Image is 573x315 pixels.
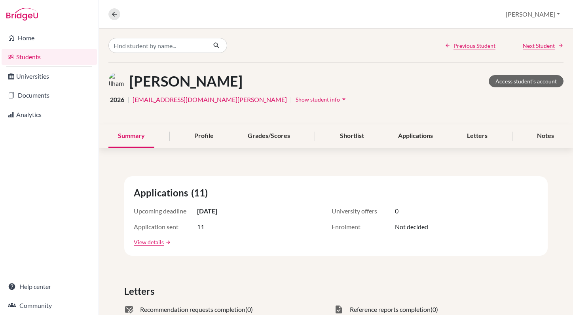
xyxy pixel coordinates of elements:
[127,95,129,104] span: |
[140,305,245,314] span: Recommendation requests completion
[134,186,191,200] span: Applications
[502,7,564,22] button: [PERSON_NAME]
[290,95,292,104] span: |
[110,95,124,104] span: 2026
[295,93,348,106] button: Show student infoarrow_drop_down
[334,305,343,314] span: task
[431,305,438,314] span: (0)
[185,124,223,148] div: Profile
[330,124,374,148] div: Shortlist
[197,222,204,232] span: 11
[453,41,495,50] span: Previous Student
[124,305,134,314] span: mark_email_read
[489,75,564,87] a: Access student's account
[134,222,197,232] span: Application sent
[2,107,97,123] a: Analytics
[389,124,442,148] div: Applications
[124,284,157,298] span: Letters
[457,124,497,148] div: Letters
[523,41,564,50] a: Next Student
[108,38,207,53] input: Find student by name...
[2,30,97,46] a: Home
[523,41,555,50] span: Next Student
[133,95,287,104] a: [EMAIL_ADDRESS][DOMAIN_NAME][PERSON_NAME]
[527,124,564,148] div: Notes
[2,279,97,294] a: Help center
[197,206,217,216] span: [DATE]
[395,222,428,232] span: Not decided
[164,240,171,245] a: arrow_forward
[350,305,431,314] span: Reference reports completion
[191,186,211,200] span: (11)
[2,49,97,65] a: Students
[245,305,253,314] span: (0)
[332,222,395,232] span: Enrolment
[238,124,300,148] div: Grades/Scores
[108,124,154,148] div: Summary
[134,238,164,246] a: View details
[2,87,97,103] a: Documents
[134,206,197,216] span: Upcoming deadline
[2,298,97,313] a: Community
[332,206,395,216] span: University offers
[108,72,126,90] img: Ilham Muradov's avatar
[6,8,38,21] img: Bridge-U
[395,206,398,216] span: 0
[2,68,97,84] a: Universities
[445,41,495,50] a: Previous Student
[129,73,243,90] h1: [PERSON_NAME]
[340,95,348,103] i: arrow_drop_down
[296,96,340,103] span: Show student info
